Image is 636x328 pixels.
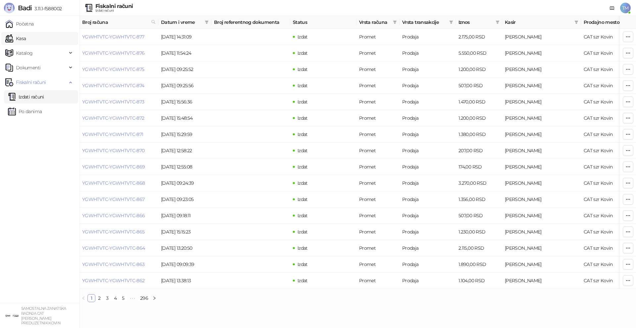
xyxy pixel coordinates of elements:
[356,240,399,256] td: Promet
[392,17,398,27] span: filter
[203,17,210,27] span: filter
[104,295,111,302] a: 3
[158,45,211,61] td: [DATE] 11:54:24
[456,224,502,240] td: 1.230,00 RSD
[297,34,308,40] span: Izdat
[111,294,119,302] li: 4
[82,50,145,56] a: YGWHTVTC-YGWHTVTC-876
[297,196,308,202] span: Izdat
[158,61,211,78] td: [DATE] 09:25:52
[399,208,456,224] td: Prodaja
[79,110,158,126] td: YGWHTVTC-YGWHTVTC-872
[297,261,308,267] span: Izdat
[119,294,127,302] li: 5
[399,159,456,175] td: Prodaja
[161,19,202,26] span: Datum i vreme
[502,16,581,29] th: Kasir
[356,273,399,289] td: Promet
[95,9,133,12] div: Izdati računi
[399,143,456,159] td: Prodaja
[399,224,456,240] td: Prodaja
[16,76,46,89] span: Fiskalni računi
[79,78,158,94] td: YGWHTVTC-YGWHTVTC-874
[290,16,356,29] th: Status
[4,3,15,13] img: Logo
[356,256,399,273] td: Promet
[32,6,62,12] span: 3.11.1-f588002
[158,159,211,175] td: [DATE] 12:55:08
[112,295,119,302] a: 4
[79,224,158,240] td: YGWHTVTC-YGWHTVTC-865
[356,29,399,45] td: Promet
[297,131,308,137] span: Izdat
[456,110,502,126] td: 1.200,00 RSD
[211,16,290,29] th: Broj referentnog dokumenta
[79,208,158,224] td: YGWHTVTC-YGWHTVTC-866
[297,213,308,219] span: Izdat
[150,294,158,302] button: right
[138,295,150,302] a: 296
[297,66,308,72] span: Izdat
[356,45,399,61] td: Promet
[158,126,211,143] td: [DATE] 15:29:59
[79,61,158,78] td: YGWHTVTC-YGWHTVTC-875
[502,273,581,289] td: Tatjana Micovic
[5,32,26,45] a: Kasa
[82,196,145,202] a: YGWHTVTC-YGWHTVTC-867
[297,83,308,89] span: Izdat
[79,143,158,159] td: YGWHTVTC-YGWHTVTC-870
[399,94,456,110] td: Prodaja
[456,143,502,159] td: 207,00 RSD
[399,78,456,94] td: Prodaja
[502,208,581,224] td: Tatjana Micovic
[158,191,211,208] td: [DATE] 09:23:05
[574,20,578,24] span: filter
[297,148,308,154] span: Izdat
[79,256,158,273] td: YGWHTVTC-YGWHTVTC-863
[449,20,453,24] span: filter
[158,29,211,45] td: [DATE] 14:31:09
[399,110,456,126] td: Prodaja
[82,66,144,72] a: YGWHTVTC-YGWHTVTC-875
[158,208,211,224] td: [DATE] 09:18:11
[158,78,211,94] td: [DATE] 09:25:56
[82,115,144,121] a: YGWHTVTC-YGWHTVTC-872
[16,61,40,74] span: Dokumenti
[356,143,399,159] td: Promet
[502,175,581,191] td: Tatjana Micovic
[158,273,211,289] td: [DATE] 13:38:13
[150,294,158,302] li: Sledeća strana
[18,4,32,12] span: Badi
[79,240,158,256] td: YGWHTVTC-YGWHTVTC-864
[95,4,133,9] div: Fiskalni računi
[399,175,456,191] td: Prodaja
[82,245,145,251] a: YGWHTVTC-YGWHTVTC-864
[356,61,399,78] td: Promet
[356,94,399,110] td: Promet
[402,19,447,26] span: Vrsta transakcije
[158,256,211,273] td: [DATE] 09:09:39
[297,278,308,284] span: Izdat
[393,20,397,24] span: filter
[399,45,456,61] td: Prodaja
[5,17,34,31] a: Početna
[16,46,33,60] span: Katalog
[82,131,143,137] a: YGWHTVTC-YGWHTVTC-871
[82,213,145,219] a: YGWHTVTC-YGWHTVTC-866
[496,20,500,24] span: filter
[502,256,581,273] td: Tatjana Micovic
[82,261,145,267] a: YGWHTVTC-YGWHTVTC-863
[456,126,502,143] td: 1.380,00 RSD
[502,45,581,61] td: Tatjana Micovic
[82,278,145,284] a: YGWHTVTC-YGWHTVTC-862
[120,295,127,302] a: 5
[297,245,308,251] span: Izdat
[297,50,308,56] span: Izdat
[456,159,502,175] td: 174,00 RSD
[399,16,456,29] th: Vrsta transakcije
[158,224,211,240] td: [DATE] 15:15:23
[82,34,144,40] a: YGWHTVTC-YGWHTVTC-877
[502,94,581,110] td: Nebojša Mićović
[399,61,456,78] td: Prodaja
[502,110,581,126] td: Nebojša Mićović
